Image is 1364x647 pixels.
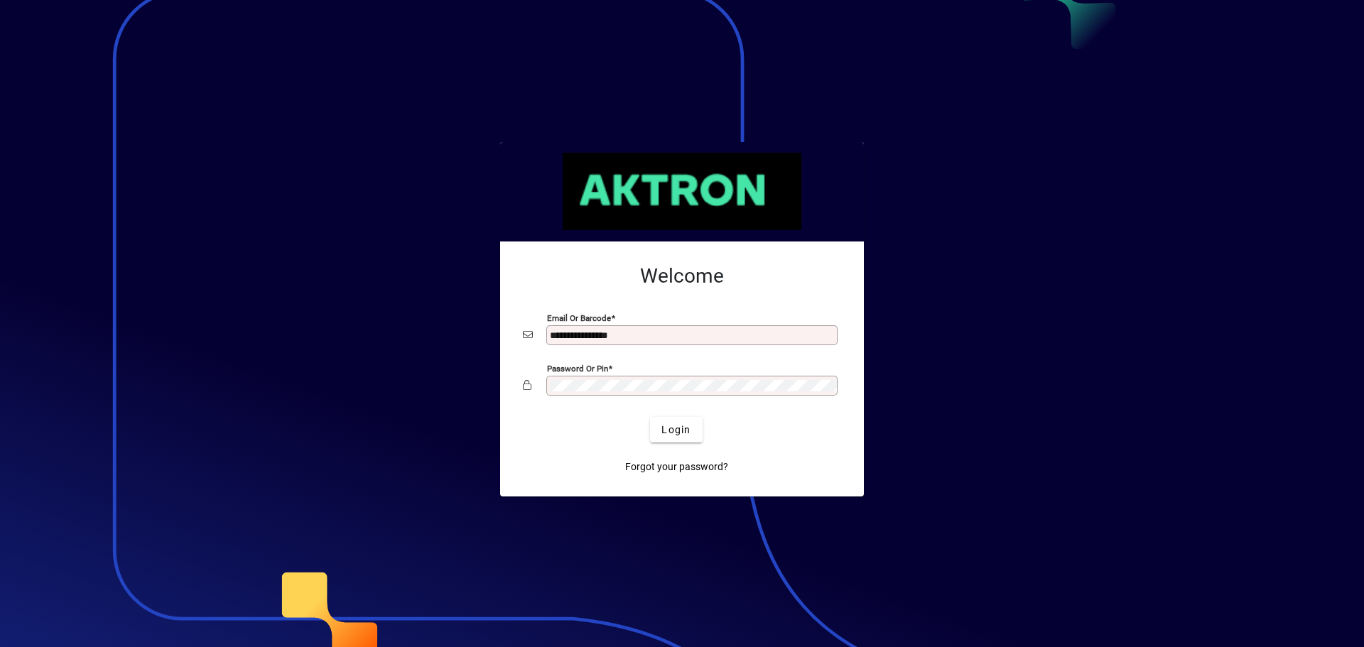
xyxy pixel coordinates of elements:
[523,264,841,288] h2: Welcome
[650,417,702,442] button: Login
[619,454,734,479] a: Forgot your password?
[625,460,728,474] span: Forgot your password?
[547,313,611,323] mat-label: Email or Barcode
[661,423,691,437] span: Login
[547,364,608,374] mat-label: Password or Pin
